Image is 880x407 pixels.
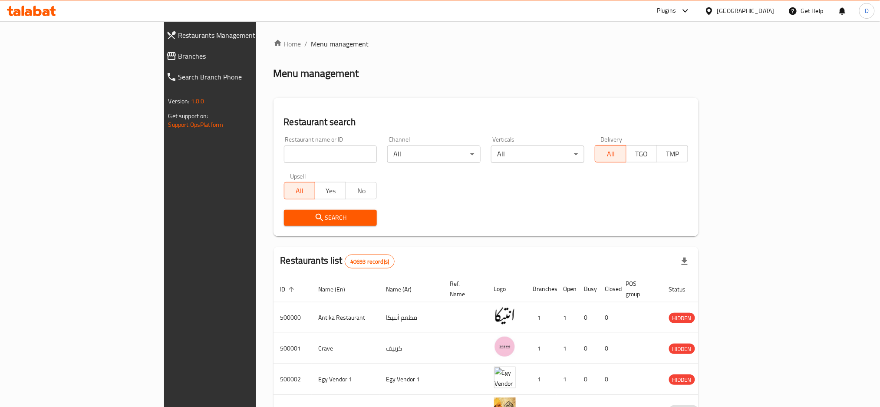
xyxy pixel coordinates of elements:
[494,336,516,357] img: Crave
[159,25,311,46] a: Restaurants Management
[168,119,224,130] a: Support.OpsPlatform
[494,305,516,327] img: Antika Restaurant
[557,276,577,302] th: Open
[526,333,557,364] td: 1
[577,276,598,302] th: Busy
[577,302,598,333] td: 0
[319,185,343,197] span: Yes
[494,367,516,388] img: Egy Vendor 1
[661,148,685,160] span: TMP
[526,364,557,395] td: 1
[577,364,598,395] td: 0
[315,182,346,199] button: Yes
[599,148,623,160] span: All
[319,284,357,294] span: Name (En)
[717,6,775,16] div: [GEOGRAPHIC_DATA]
[280,284,297,294] span: ID
[191,96,204,107] span: 1.0.0
[626,145,657,162] button: TGO
[290,173,306,179] label: Upsell
[657,6,676,16] div: Plugins
[345,255,395,268] div: Total records count
[674,251,695,272] div: Export file
[669,374,695,385] div: HIDDEN
[312,302,379,333] td: Antika Restaurant
[159,46,311,66] a: Branches
[630,148,654,160] span: TGO
[168,110,208,122] span: Get support on:
[284,146,377,163] input: Search for restaurant name or ID..
[274,39,699,49] nav: breadcrumb
[280,254,395,268] h2: Restaurants list
[526,276,557,302] th: Branches
[379,333,443,364] td: كرييف
[626,278,652,299] span: POS group
[288,185,312,197] span: All
[312,364,379,395] td: Egy Vendor 1
[598,333,619,364] td: 0
[487,276,526,302] th: Logo
[598,276,619,302] th: Closed
[601,136,623,142] label: Delivery
[669,313,695,323] span: HIDDEN
[557,364,577,395] td: 1
[598,364,619,395] td: 0
[311,39,369,49] span: Menu management
[178,30,304,40] span: Restaurants Management
[669,344,695,354] div: HIDDEN
[178,51,304,61] span: Branches
[669,284,697,294] span: Status
[168,96,190,107] span: Version:
[526,302,557,333] td: 1
[291,212,370,223] span: Search
[577,333,598,364] td: 0
[178,72,304,82] span: Search Branch Phone
[598,302,619,333] td: 0
[669,375,695,385] span: HIDDEN
[274,66,359,80] h2: Menu management
[450,278,477,299] span: Ref. Name
[346,182,377,199] button: No
[379,302,443,333] td: مطعم أنتيكا
[345,258,394,266] span: 40693 record(s)
[595,145,626,162] button: All
[284,116,689,129] h2: Restaurant search
[159,66,311,87] a: Search Branch Phone
[557,302,577,333] td: 1
[669,344,695,354] span: HIDDEN
[387,146,481,163] div: All
[386,284,423,294] span: Name (Ar)
[657,145,688,162] button: TMP
[284,182,315,199] button: All
[312,333,379,364] td: Crave
[491,146,584,163] div: All
[557,333,577,364] td: 1
[284,210,377,226] button: Search
[865,6,869,16] span: D
[379,364,443,395] td: Egy Vendor 1
[349,185,373,197] span: No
